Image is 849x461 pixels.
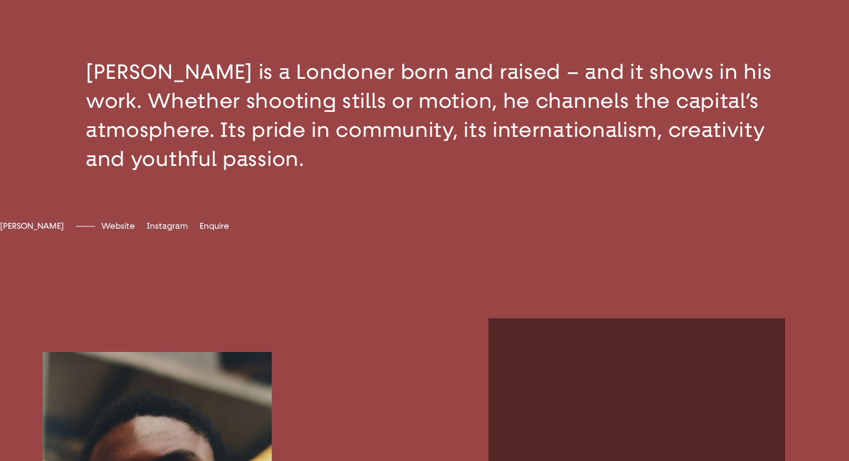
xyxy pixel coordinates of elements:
[147,221,188,231] span: Instagram
[200,221,229,231] span: Enquire
[147,221,188,231] a: Instagram[PERSON_NAME].khan
[101,221,135,231] span: Website
[101,221,135,231] a: Website[DOMAIN_NAME]
[200,221,229,231] a: Enquire[EMAIL_ADDRESS][DOMAIN_NAME]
